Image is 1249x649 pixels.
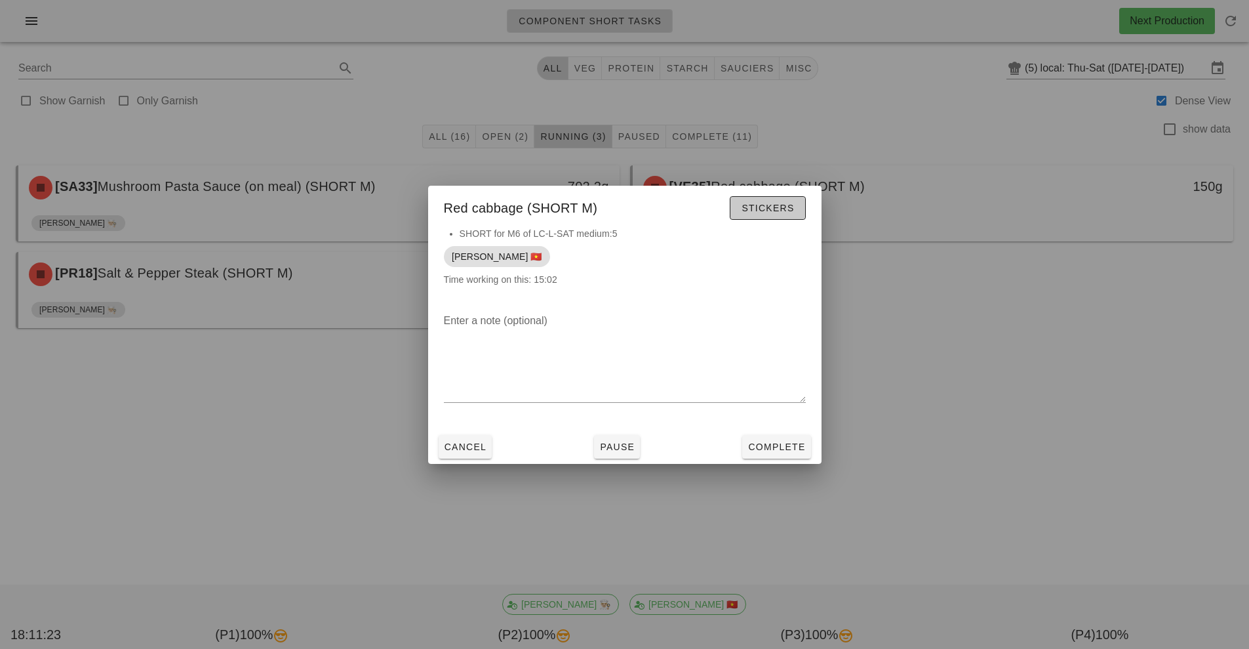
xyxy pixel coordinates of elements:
span: Stickers [741,203,794,213]
button: Complete [742,435,810,459]
button: Stickers [730,196,805,220]
div: Time working on this: 15:02 [428,226,822,300]
span: Cancel [444,442,487,452]
span: Complete [747,442,805,452]
li: SHORT for M6 of LC-L-SAT medium:5 [460,226,806,241]
button: Pause [594,435,640,459]
div: Red cabbage (SHORT M) [428,186,822,226]
span: [PERSON_NAME] 🇻🇳 [452,246,542,267]
button: Cancel [439,435,492,459]
span: Pause [599,442,635,452]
